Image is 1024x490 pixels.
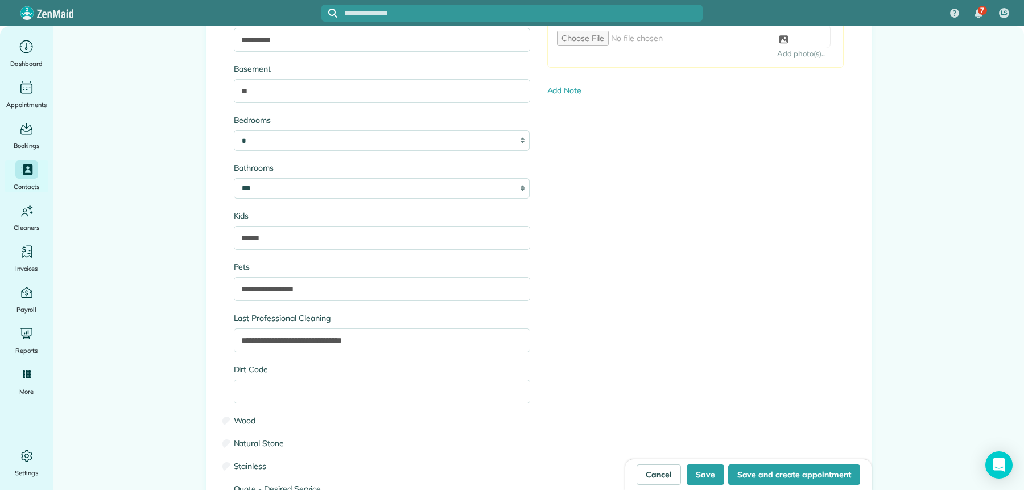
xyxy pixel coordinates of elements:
[16,304,37,315] span: Payroll
[222,417,232,426] input: Wood
[328,9,337,18] svg: Focus search
[5,324,48,356] a: Reports
[637,464,681,485] a: Cancel
[1001,9,1008,18] span: LS
[234,210,530,221] label: Kids
[14,222,39,233] span: Cleaners
[5,120,48,151] a: Bookings
[321,9,337,18] button: Focus search
[234,312,530,324] label: Last Professional Cleaning
[15,467,39,479] span: Settings
[6,99,47,110] span: Appointments
[234,460,530,472] label: Stainless
[687,464,724,485] button: Save
[234,114,530,126] label: Bedrooms
[5,38,48,69] a: Dashboard
[728,464,860,485] button: Save and create appointment
[10,58,43,69] span: Dashboard
[5,79,48,110] a: Appointments
[15,263,38,274] span: Invoices
[234,438,530,449] label: Natural Stone
[14,181,39,192] span: Contacts
[985,451,1013,479] div: Open Intercom Messenger
[234,261,530,273] label: Pets
[234,415,530,426] label: Wood
[234,63,530,75] label: Basement
[967,1,990,26] div: 7 unread notifications
[222,439,232,448] input: Natural Stone
[14,140,40,151] span: Bookings
[5,242,48,274] a: Invoices
[547,85,582,96] a: Add Note
[5,447,48,479] a: Settings
[19,386,34,397] span: More
[15,345,38,356] span: Reports
[5,160,48,192] a: Contacts
[234,162,530,174] label: Bathrooms
[5,283,48,315] a: Payroll
[222,462,232,471] input: Stainless
[234,364,530,375] label: Dirt Code
[980,6,984,15] span: 7
[5,201,48,233] a: Cleaners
